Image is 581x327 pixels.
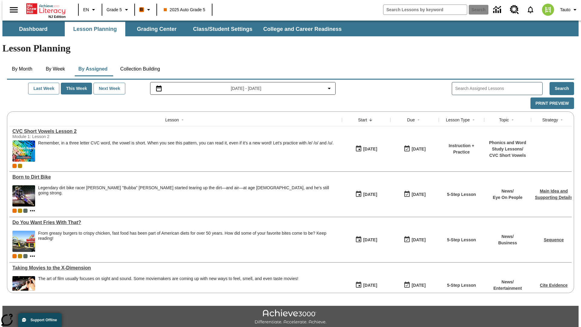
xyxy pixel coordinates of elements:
a: Born to Dirt Bike, Lessons [12,174,339,180]
div: [DATE] [363,191,377,198]
button: By Week [40,62,71,76]
div: From greasy burgers to crispy chicken, fast food has been part of American diets for over 50 year... [38,231,339,252]
button: 09/04/25: Last day the lesson can be accessed [402,189,428,200]
p: News / [493,279,522,285]
div: Lesson [165,117,179,123]
img: Achieve3000 Differentiate Accelerate Achieve [254,309,327,325]
p: Remember, in a three letter CVC word, the vowel is short. When you see this pattern, you can read... [38,140,333,146]
div: New 2025 class [18,209,22,213]
a: Cite Evidence [540,283,568,288]
button: Next Week [94,83,125,94]
span: Current Class [12,209,17,213]
a: Data Center [490,2,506,18]
button: Select the date range menu item [153,85,333,92]
button: Print Preview [530,97,574,109]
button: Support Offline [18,313,62,327]
span: 2025 Auto Grade 5 [164,7,205,13]
button: College and Career Readiness [258,22,346,36]
div: Module 1: Lesson 2 [12,134,103,139]
a: Sequence [544,237,564,242]
button: 09/04/25: First time the lesson was available [353,189,379,200]
button: Language: EN, Select a language [80,4,100,15]
div: [DATE] [363,282,377,289]
a: Resource Center, Will open in new tab [506,2,523,18]
span: EN [83,7,89,13]
div: Born to Dirt Bike [12,174,339,180]
a: Taking Movies to the X-Dimension, Lessons [12,265,339,271]
a: Do You Want Fries With That?, Lessons [12,220,339,225]
button: Profile/Settings [558,4,581,15]
div: Strategy [542,117,558,123]
span: B [140,6,143,13]
button: Class/Student Settings [188,22,257,36]
button: Sort [509,116,516,124]
span: Current Class [12,254,17,258]
svg: Collapse Date Range Filter [326,85,333,92]
p: 5-Step Lesson [447,237,476,243]
button: By Assigned [74,62,112,76]
p: News / [493,188,522,194]
button: 09/06/25: First time the lesson was available [353,143,379,155]
button: Lesson Planning [65,22,125,36]
button: Grade: Grade 5, Select a grade [104,4,133,15]
p: 5-Step Lesson [447,282,476,289]
img: CVC Short Vowels Lesson 2. [12,140,35,162]
div: The art of film usually focuses on sight and sound. Some moviemakers are coming up with new ways ... [38,276,298,297]
button: Show more classes [29,253,36,260]
button: Sort [470,116,477,124]
button: Dashboard [3,22,64,36]
button: Sort [367,116,374,124]
p: CVC Short Vowels [487,152,528,159]
p: Entertainment [493,285,522,292]
button: Collection Building [115,62,165,76]
img: One of the first McDonald's stores, with the iconic red sign and golden arches. [12,231,35,252]
button: 09/03/25: Last day the lesson can be accessed [402,279,428,291]
div: Lesson Type [446,117,470,123]
button: 09/04/25: Last day the lesson can be accessed [402,234,428,246]
div: Legendary dirt bike racer [PERSON_NAME] "Bubba" [PERSON_NAME] started tearing up the dirt—and air... [38,185,339,196]
button: By Month [7,62,37,76]
div: [DATE] [363,145,377,153]
input: search field [383,5,467,15]
div: [DATE] [412,236,425,244]
a: CVC Short Vowels Lesson 2, Lessons [12,129,339,134]
div: OL 2025 Auto Grade 6 [23,254,28,258]
div: Do You Want Fries With That? [12,220,339,225]
div: New 2025 class [18,164,22,168]
button: Sort [558,116,565,124]
a: Home [26,3,66,15]
button: Boost Class color is orange. Change class color [137,4,155,15]
button: Search [550,82,574,95]
img: Motocross racer James Stewart flies through the air on his dirt bike. [12,185,35,206]
button: Sort [415,116,422,124]
div: Remember, in a three letter CVC word, the vowel is short. When you see this pattern, you can read... [38,140,333,162]
div: SubNavbar [2,21,579,36]
p: Eye On People [493,194,522,201]
button: Open side menu [5,1,23,19]
button: Select a new avatar [538,2,558,18]
span: NJ Edition [48,15,66,18]
button: This Week [61,83,92,94]
div: From greasy burgers to crispy chicken, fast food has been part of American diets for over 50 year... [38,231,339,241]
div: New 2025 class [18,254,22,258]
div: Topic [499,117,509,123]
button: 09/06/25: Last day the lesson can be accessed [402,143,428,155]
button: Last Week [28,83,59,94]
button: 09/04/25: First time the lesson was available [353,234,379,246]
span: OL 2025 Auto Grade 6 [23,209,28,213]
div: Current Class [12,164,17,168]
div: Start [358,117,367,123]
button: Sort [179,116,186,124]
div: [DATE] [412,145,425,153]
a: Main Idea and Supporting Details [535,189,573,200]
div: Legendary dirt bike racer James "Bubba" Stewart started tearing up the dirt—and air—at age 4, and... [38,185,339,206]
img: avatar image [542,4,554,16]
div: CVC Short Vowels Lesson 2 [12,129,339,134]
